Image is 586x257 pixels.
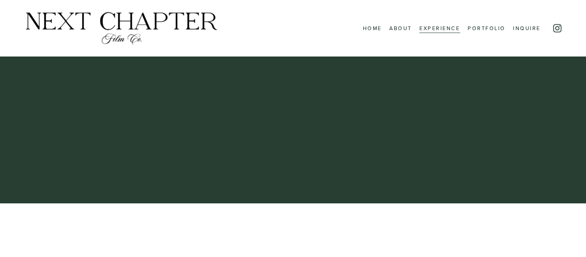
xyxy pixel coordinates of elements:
a: Experience [419,23,460,33]
a: Instagram [552,23,562,33]
a: Inquire [513,23,541,33]
a: Home [363,23,382,33]
img: Next Chapter Film Co. [24,11,219,46]
a: About [389,23,412,33]
a: Portfolio [468,23,506,33]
